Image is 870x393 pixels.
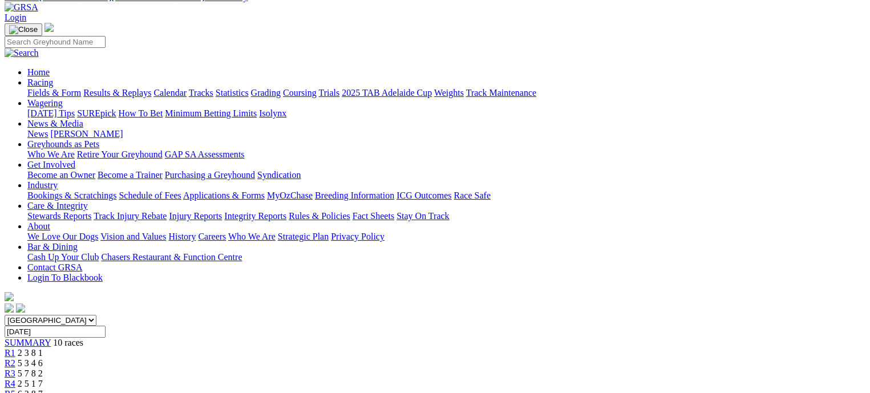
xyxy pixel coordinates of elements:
a: Weights [434,88,464,98]
a: Tracks [189,88,213,98]
a: Chasers Restaurant & Function Centre [101,252,242,262]
a: Calendar [153,88,187,98]
span: 5 7 8 2 [18,368,43,378]
div: Get Involved [27,170,865,180]
a: Privacy Policy [331,232,385,241]
a: Bookings & Scratchings [27,191,116,200]
a: Care & Integrity [27,201,88,210]
a: Wagering [27,98,63,108]
a: Who We Are [27,149,75,159]
a: Racing [27,78,53,87]
a: Industry [27,180,58,190]
a: Syndication [257,170,301,180]
a: ICG Outcomes [396,191,451,200]
img: Search [5,48,39,58]
a: About [27,221,50,231]
a: Trials [318,88,339,98]
input: Select date [5,326,106,338]
a: Schedule of Fees [119,191,181,200]
a: Race Safe [454,191,490,200]
div: Care & Integrity [27,211,865,221]
a: 2025 TAB Adelaide Cup [342,88,432,98]
a: R4 [5,379,15,388]
span: 2 3 8 1 [18,348,43,358]
img: Close [9,25,38,34]
a: Stay On Track [396,211,449,221]
a: Home [27,67,50,77]
a: Statistics [216,88,249,98]
a: MyOzChase [267,191,313,200]
a: [DATE] Tips [27,108,75,118]
a: History [168,232,196,241]
button: Toggle navigation [5,23,42,36]
a: GAP SA Assessments [165,149,245,159]
a: Contact GRSA [27,262,82,272]
img: facebook.svg [5,303,14,313]
a: Track Injury Rebate [94,211,167,221]
a: Stewards Reports [27,211,91,221]
a: Track Maintenance [466,88,536,98]
span: 10 races [53,338,83,347]
div: News & Media [27,129,865,139]
img: twitter.svg [16,303,25,313]
a: Become an Owner [27,170,95,180]
a: News [27,129,48,139]
a: How To Bet [119,108,163,118]
a: Injury Reports [169,211,222,221]
a: Cash Up Your Club [27,252,99,262]
a: Integrity Reports [224,211,286,221]
img: logo-grsa-white.png [5,292,14,301]
a: We Love Our Dogs [27,232,98,241]
div: Industry [27,191,865,201]
a: SUREpick [77,108,116,118]
a: Who We Are [228,232,276,241]
a: Coursing [283,88,317,98]
span: 2 5 1 7 [18,379,43,388]
a: Vision and Values [100,232,166,241]
a: Rules & Policies [289,211,350,221]
span: 5 3 4 6 [18,358,43,368]
a: Applications & Forms [183,191,265,200]
a: R2 [5,358,15,368]
a: Fact Sheets [353,211,394,221]
div: Wagering [27,108,865,119]
div: Greyhounds as Pets [27,149,865,160]
a: Isolynx [259,108,286,118]
a: News & Media [27,119,83,128]
a: Become a Trainer [98,170,163,180]
a: Greyhounds as Pets [27,139,99,149]
a: R3 [5,368,15,378]
a: Login To Blackbook [27,273,103,282]
a: Purchasing a Greyhound [165,170,255,180]
div: Bar & Dining [27,252,865,262]
a: Grading [251,88,281,98]
a: Retire Your Greyhound [77,149,163,159]
img: logo-grsa-white.png [44,23,54,32]
a: Strategic Plan [278,232,329,241]
a: Breeding Information [315,191,394,200]
img: GRSA [5,2,38,13]
a: [PERSON_NAME] [50,129,123,139]
a: Fields & Form [27,88,81,98]
div: About [27,232,865,242]
div: Racing [27,88,865,98]
a: Bar & Dining [27,242,78,252]
a: Results & Replays [83,88,151,98]
a: Minimum Betting Limits [165,108,257,118]
a: Careers [198,232,226,241]
input: Search [5,36,106,48]
a: R1 [5,348,15,358]
a: SUMMARY [5,338,51,347]
a: Login [5,13,26,22]
a: Get Involved [27,160,75,169]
